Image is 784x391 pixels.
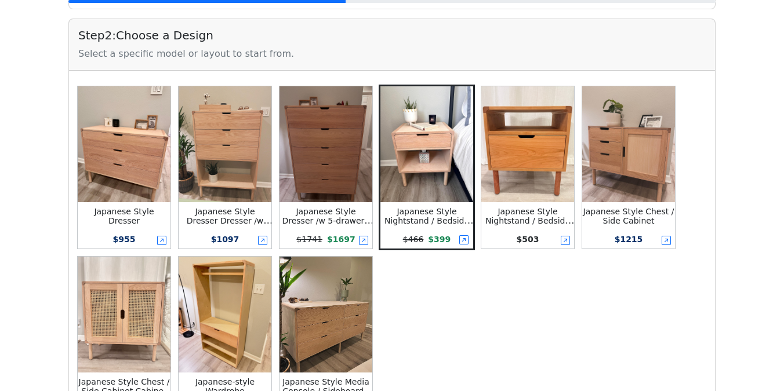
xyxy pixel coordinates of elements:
span: $ 1215 [615,235,643,244]
button: Japanese Style DresserJapanese Style Dresser$955 [76,85,172,250]
span: $ 955 [113,235,136,244]
div: Japanese Style Nightstand / Bedside Table [380,207,473,225]
span: $ 399 [428,235,451,244]
div: Japanese Style Chest / Side Cabinet [582,207,675,225]
div: Japanese Style Dresser /w 5-drawer | Boy Dresser [280,207,372,225]
div: Japanese Style Nightstand / Bedside Table Nightstand /w Top Shelf [481,207,574,225]
img: Japanese Style Nightstand / Bedside Table Nightstand /w Top Shelf [481,86,574,202]
div: Japanese Style Dresser [78,207,170,225]
img: Japanese Style Nightstand / Bedside Table [380,86,473,202]
small: Japanese Style Dresser Dresser /w Shelf [187,207,273,235]
img: Japanese Style Dresser /w 5-drawer | Boy Dresser [280,86,372,202]
span: $ 1697 [327,235,355,244]
img: Japanese Style Chest / Side Cabinet Cabinet /w 2-door [78,257,170,372]
small: Japanese Style Dresser [94,207,154,225]
small: Japanese Style Chest / Side Cabinet [583,207,674,225]
div: Japanese Style Dresser Dresser /w Shelf [179,207,271,225]
small: Japanese Style Nightstand / Bedside Table Nightstand /w Top Shelf [485,207,575,244]
button: Japanese Style Dresser Dresser /w ShelfJapanese Style Dresser Dresser /w Shelf$1097 [177,85,273,250]
button: Japanese Style Nightstand / Bedside TableJapanese Style Nightstand / Bedside Table$466$399 [379,85,475,250]
div: Select a specific model or layout to start from. [78,47,706,61]
span: $ 1097 [211,235,239,244]
img: Japanese Style Dresser Dresser /w Shelf [179,86,271,202]
img: Japanese-style Wardrobe [179,257,271,372]
button: Japanese Style Nightstand / Bedside Table Nightstand /w Top ShelfJapanese Style Nightstand / Beds... [480,85,576,250]
button: Japanese Style Dresser /w 5-drawer | Boy DresserJapanese Style Dresser /w 5-drawer | Boy Dresser$... [278,85,374,250]
img: Japanese Style Chest / Side Cabinet [582,86,675,202]
s: $ 1741 [296,235,322,244]
h5: Step 2 : Choose a Design [78,28,706,42]
span: $ 503 [517,235,539,244]
img: Japanese Style Media Console / Sideboard / Credenza Dresser w/ 6-drawer [280,257,372,372]
small: Japanese Style Nightstand / Bedside Table [384,207,474,235]
s: $ 466 [403,235,424,244]
button: Japanese Style Chest / Side CabinetJapanese Style Chest / Side Cabinet$1215 [580,85,677,250]
small: Japanese Style Dresser /w 5-drawer | Boy Dresser [282,207,373,235]
img: Japanese Style Dresser [78,86,170,202]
